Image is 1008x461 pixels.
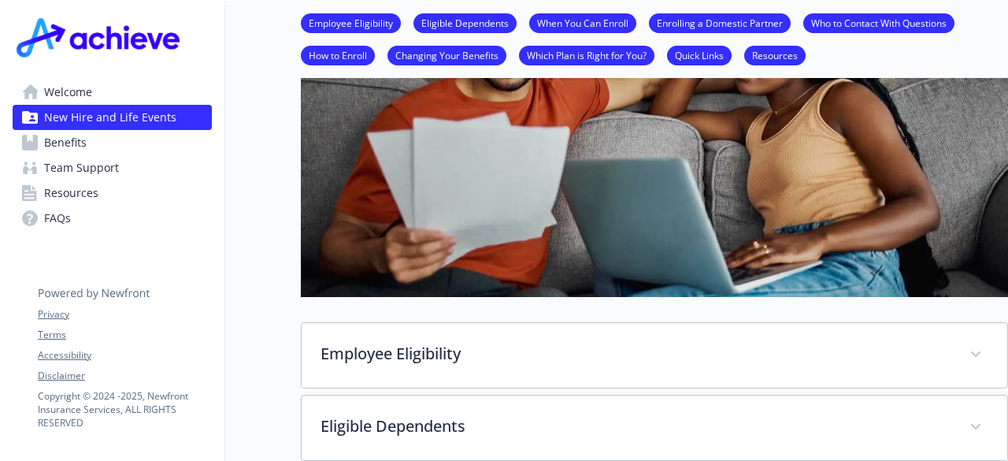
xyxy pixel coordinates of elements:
[13,180,212,206] a: Resources
[649,15,791,30] a: Enrolling a Domestic Partner
[13,130,212,155] a: Benefits
[13,105,212,130] a: New Hire and Life Events
[519,47,654,62] a: Which Plan is Right for You?
[13,80,212,105] a: Welcome
[38,307,211,322] a: Privacy
[44,180,98,206] span: Resources
[44,155,119,180] span: Team Support
[803,15,954,30] a: Who to Contact With Questions
[44,130,87,155] span: Benefits
[413,15,517,30] a: Eligible Dependents
[302,396,1007,460] div: Eligible Dependents
[44,105,176,130] span: New Hire and Life Events
[44,80,92,105] span: Welcome
[301,47,375,62] a: How to Enroll
[38,389,211,429] p: Copyright © 2024 - 2025 , Newfront Insurance Services, ALL RIGHTS RESERVED
[744,47,806,62] a: Resources
[302,323,1007,388] div: Employee Eligibility
[301,15,401,30] a: Employee Eligibility
[38,369,211,383] a: Disclaimer
[529,15,636,30] a: When You Can Enroll
[38,328,211,342] a: Terms
[667,47,732,62] a: Quick Links
[13,155,212,180] a: Team Support
[13,206,212,231] a: FAQs
[38,348,211,362] a: Accessibility
[321,415,951,438] p: Eligible Dependents
[44,206,71,231] span: FAQs
[387,47,506,62] a: Changing Your Benefits
[321,342,951,366] p: Employee Eligibility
